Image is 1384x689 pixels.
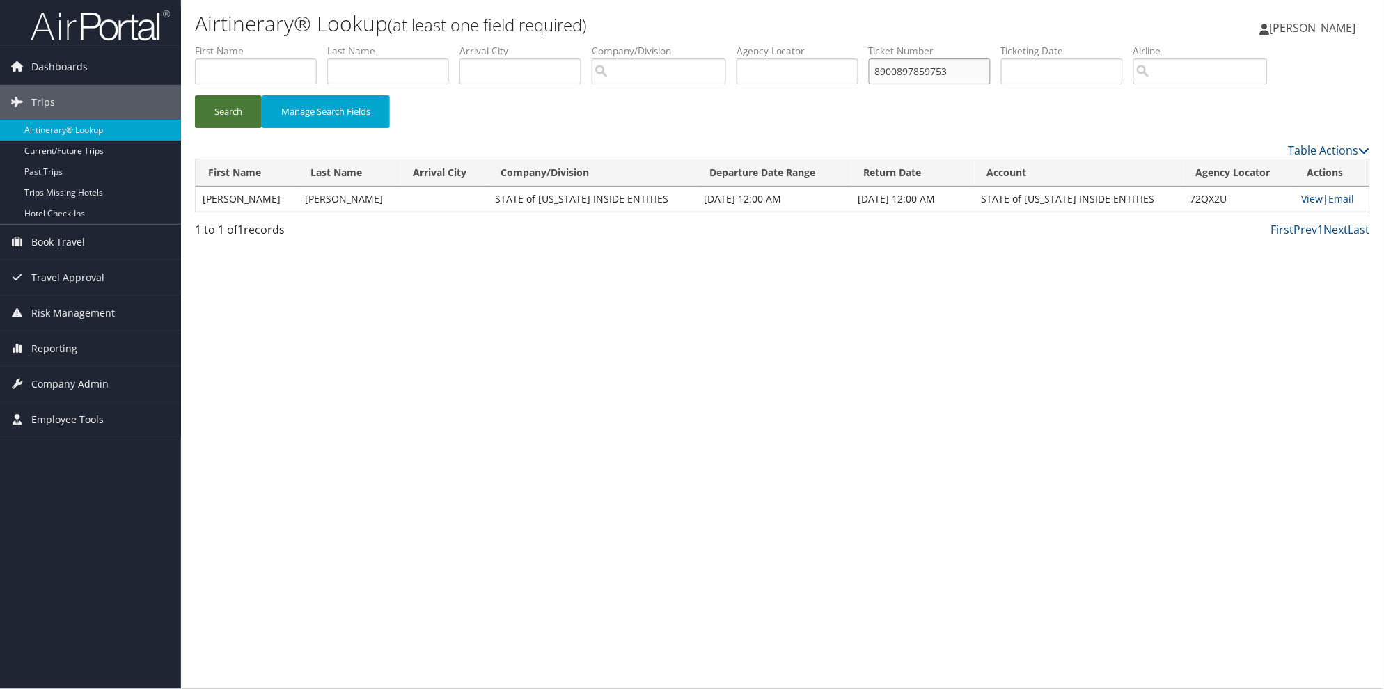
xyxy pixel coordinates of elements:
[401,159,489,187] th: Arrival City: activate to sort column ascending
[298,159,400,187] th: Last Name: activate to sort column ascending
[1302,192,1323,205] a: View
[237,222,244,237] span: 1
[489,159,698,187] th: Company/Division
[31,260,104,295] span: Travel Approval
[698,159,851,187] th: Departure Date Range: activate to sort column ascending
[1329,192,1355,205] a: Email
[31,9,170,42] img: airportal-logo.png
[327,44,459,58] label: Last Name
[1184,159,1295,187] th: Agency Locator: activate to sort column ascending
[1184,187,1295,212] td: 72QX2U
[1318,222,1324,237] a: 1
[298,187,400,212] td: [PERSON_NAME]
[195,221,473,245] div: 1 to 1 of records
[195,9,978,38] h1: Airtinerary® Lookup
[31,402,104,437] span: Employee Tools
[196,159,298,187] th: First Name: activate to sort column ascending
[869,44,1001,58] label: Ticket Number
[1294,222,1318,237] a: Prev
[1289,143,1370,158] a: Table Actions
[1324,222,1348,237] a: Next
[975,187,1184,212] td: STATE of [US_STATE] INSIDE ENTITIES
[737,44,869,58] label: Agency Locator
[1270,20,1356,35] span: [PERSON_NAME]
[1348,222,1370,237] a: Last
[31,49,88,84] span: Dashboards
[592,44,737,58] label: Company/Division
[262,95,390,128] button: Manage Search Fields
[1260,7,1370,49] a: [PERSON_NAME]
[388,13,587,36] small: (at least one field required)
[851,159,975,187] th: Return Date: activate to sort column ascending
[459,44,592,58] label: Arrival City
[1271,222,1294,237] a: First
[195,44,327,58] label: First Name
[851,187,975,212] td: [DATE] 12:00 AM
[1295,159,1369,187] th: Actions
[31,367,109,402] span: Company Admin
[975,159,1184,187] th: Account: activate to sort column ascending
[698,187,851,212] td: [DATE] 12:00 AM
[31,331,77,366] span: Reporting
[195,95,262,128] button: Search
[1295,187,1369,212] td: |
[1001,44,1133,58] label: Ticketing Date
[489,187,698,212] td: STATE of [US_STATE] INSIDE ENTITIES
[31,225,85,260] span: Book Travel
[1133,44,1278,58] label: Airline
[31,85,55,120] span: Trips
[196,187,298,212] td: [PERSON_NAME]
[31,296,115,331] span: Risk Management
